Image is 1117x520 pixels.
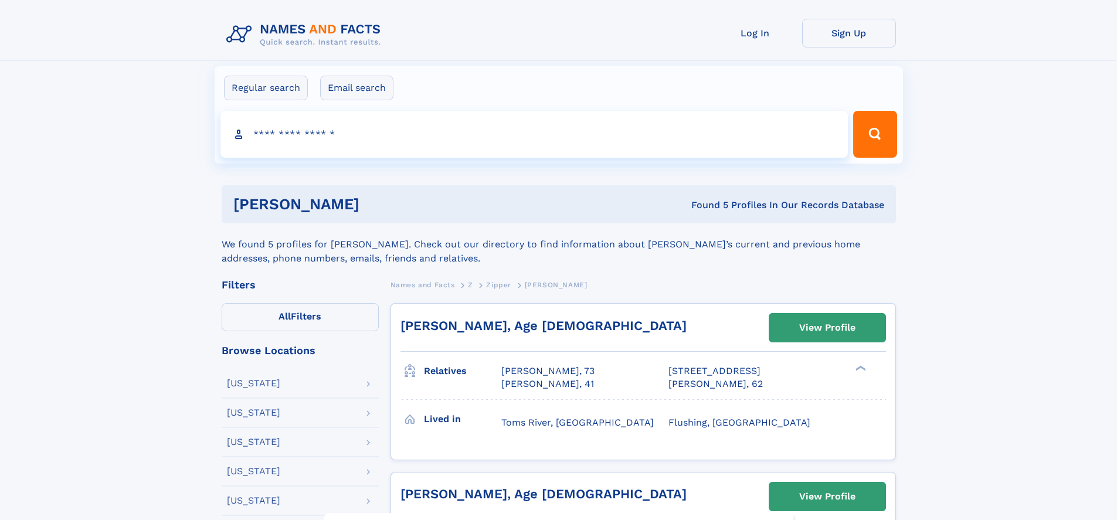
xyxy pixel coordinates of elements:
[668,378,763,390] a: [PERSON_NAME], 62
[233,197,525,212] h1: [PERSON_NAME]
[222,19,391,50] img: Logo Names and Facts
[391,277,455,292] a: Names and Facts
[400,318,687,333] a: [PERSON_NAME], Age [DEMOGRAPHIC_DATA]
[802,19,896,47] a: Sign Up
[227,379,280,388] div: [US_STATE]
[227,408,280,417] div: [US_STATE]
[668,417,810,428] span: Flushing, [GEOGRAPHIC_DATA]
[501,378,594,390] a: [PERSON_NAME], 41
[400,487,687,501] a: [PERSON_NAME], Age [DEMOGRAPHIC_DATA]
[853,365,867,372] div: ❯
[501,417,654,428] span: Toms River, [GEOGRAPHIC_DATA]
[501,365,595,378] a: [PERSON_NAME], 73
[279,311,291,322] span: All
[227,437,280,447] div: [US_STATE]
[424,409,501,429] h3: Lived in
[424,361,501,381] h3: Relatives
[227,496,280,505] div: [US_STATE]
[799,483,855,510] div: View Profile
[222,280,379,290] div: Filters
[769,314,885,342] a: View Profile
[525,281,588,289] span: [PERSON_NAME]
[222,223,896,266] div: We found 5 profiles for [PERSON_NAME]. Check out our directory to find information about [PERSON_...
[525,199,884,212] div: Found 5 Profiles In Our Records Database
[668,365,760,378] a: [STREET_ADDRESS]
[468,277,473,292] a: Z
[708,19,802,47] a: Log In
[220,111,848,158] input: search input
[486,281,511,289] span: Zipper
[486,277,511,292] a: Zipper
[468,281,473,289] span: Z
[799,314,855,341] div: View Profile
[320,76,393,100] label: Email search
[222,345,379,356] div: Browse Locations
[853,111,897,158] button: Search Button
[224,76,308,100] label: Regular search
[769,482,885,511] a: View Profile
[222,303,379,331] label: Filters
[227,467,280,476] div: [US_STATE]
